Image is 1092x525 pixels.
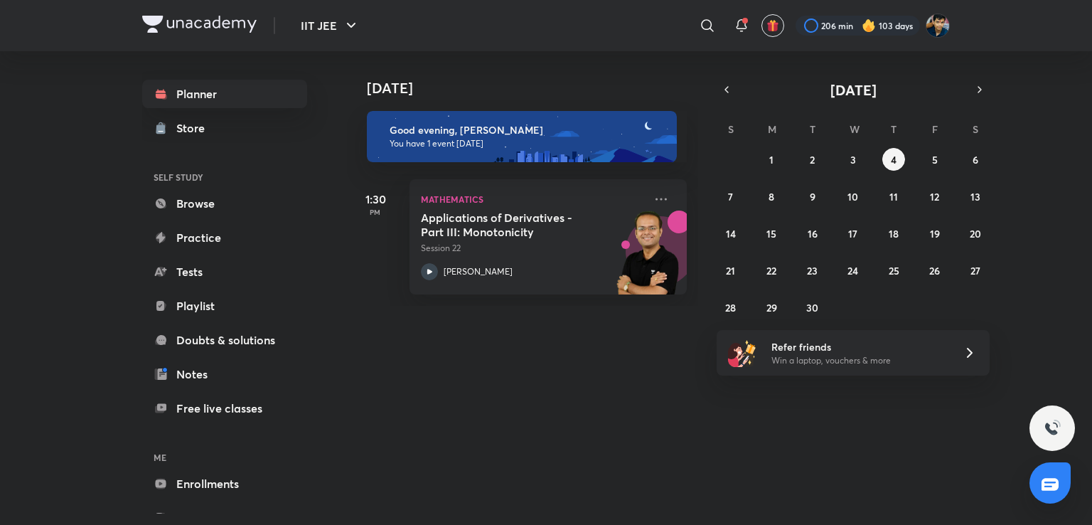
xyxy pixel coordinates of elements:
[924,222,946,245] button: September 19, 2025
[808,227,818,240] abbr: September 16, 2025
[882,185,905,208] button: September 11, 2025
[726,264,735,277] abbr: September 21, 2025
[771,339,946,354] h6: Refer friends
[807,264,818,277] abbr: September 23, 2025
[728,190,733,203] abbr: September 7, 2025
[801,148,824,171] button: September 2, 2025
[842,259,864,282] button: September 24, 2025
[737,80,970,100] button: [DATE]
[769,190,774,203] abbr: September 8, 2025
[970,227,981,240] abbr: September 20, 2025
[421,242,644,255] p: Session 22
[728,339,756,367] img: referral
[932,122,938,136] abbr: Friday
[847,190,858,203] abbr: September 10, 2025
[609,211,687,309] img: unacademy
[760,148,783,171] button: September 1, 2025
[766,19,779,32] img: avatar
[760,296,783,319] button: September 29, 2025
[847,264,858,277] abbr: September 24, 2025
[769,153,773,166] abbr: September 1, 2025
[347,208,404,216] p: PM
[932,153,938,166] abbr: September 5, 2025
[142,114,307,142] a: Store
[766,301,777,314] abbr: September 29, 2025
[882,222,905,245] button: September 18, 2025
[810,153,815,166] abbr: September 2, 2025
[142,258,307,286] a: Tests
[930,190,939,203] abbr: September 12, 2025
[964,259,987,282] button: September 27, 2025
[142,189,307,218] a: Browse
[142,326,307,354] a: Doubts & solutions
[725,301,736,314] abbr: September 28, 2025
[862,18,876,33] img: streak
[924,185,946,208] button: September 12, 2025
[924,148,946,171] button: September 5, 2025
[768,122,776,136] abbr: Monday
[810,122,815,136] abbr: Tuesday
[801,296,824,319] button: September 30, 2025
[726,227,736,240] abbr: September 14, 2025
[719,185,742,208] button: September 7, 2025
[1044,420,1061,437] img: ttu
[924,259,946,282] button: September 26, 2025
[142,470,307,498] a: Enrollments
[970,190,980,203] abbr: September 13, 2025
[176,120,213,137] div: Store
[882,148,905,171] button: September 4, 2025
[421,211,598,239] h5: Applications of Derivatives - Part III: Monotonicity
[850,153,856,166] abbr: September 3, 2025
[842,222,864,245] button: September 17, 2025
[771,354,946,367] p: Win a laptop, vouchers & more
[801,259,824,282] button: September 23, 2025
[142,394,307,423] a: Free live classes
[142,223,307,252] a: Practice
[292,11,368,40] button: IIT JEE
[848,227,857,240] abbr: September 17, 2025
[926,14,950,38] img: SHREYANSH GUPTA
[842,185,864,208] button: September 10, 2025
[142,292,307,320] a: Playlist
[842,148,864,171] button: September 3, 2025
[766,264,776,277] abbr: September 22, 2025
[889,190,898,203] abbr: September 11, 2025
[142,445,307,470] h6: ME
[891,153,896,166] abbr: September 4, 2025
[810,190,815,203] abbr: September 9, 2025
[142,80,307,108] a: Planner
[889,227,899,240] abbr: September 18, 2025
[347,191,404,208] h5: 1:30
[142,16,257,36] a: Company Logo
[850,122,860,136] abbr: Wednesday
[719,296,742,319] button: September 28, 2025
[760,222,783,245] button: September 15, 2025
[142,16,257,33] img: Company Logo
[142,165,307,189] h6: SELF STUDY
[973,153,978,166] abbr: September 6, 2025
[801,185,824,208] button: September 9, 2025
[444,265,513,278] p: [PERSON_NAME]
[964,222,987,245] button: September 20, 2025
[964,148,987,171] button: September 6, 2025
[421,191,644,208] p: Mathematics
[830,80,877,100] span: [DATE]
[367,80,701,97] h4: [DATE]
[964,185,987,208] button: September 13, 2025
[760,185,783,208] button: September 8, 2025
[390,138,664,149] p: You have 1 event [DATE]
[973,122,978,136] abbr: Saturday
[801,222,824,245] button: September 16, 2025
[891,122,896,136] abbr: Thursday
[882,259,905,282] button: September 25, 2025
[719,222,742,245] button: September 14, 2025
[728,122,734,136] abbr: Sunday
[889,264,899,277] abbr: September 25, 2025
[806,301,818,314] abbr: September 30, 2025
[929,264,940,277] abbr: September 26, 2025
[142,360,307,388] a: Notes
[760,259,783,282] button: September 22, 2025
[766,227,776,240] abbr: September 15, 2025
[367,111,677,162] img: evening
[970,264,980,277] abbr: September 27, 2025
